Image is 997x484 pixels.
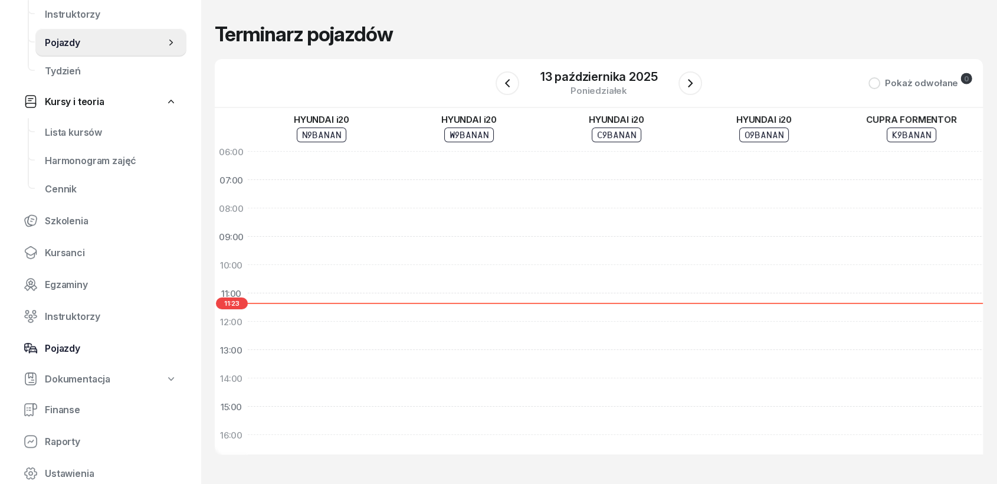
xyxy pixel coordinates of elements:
[45,66,177,77] span: Tydzień
[45,127,177,138] span: Lista kursów
[215,279,248,308] div: 11:00
[579,112,654,146] a: HYUNDAI i20C9BANAN
[14,207,186,235] a: Szkolenia
[45,215,177,227] span: Szkolenia
[297,127,347,142] div: N9BANAN
[45,468,177,479] span: Ustawienia
[45,9,177,20] span: Instruktorzy
[35,28,186,57] a: Pojazdy
[215,393,248,421] div: 15:00
[739,127,789,142] div: O9BANAN
[215,336,248,364] div: 13:00
[960,73,972,84] div: 0
[45,343,177,354] span: Pojazdy
[14,395,186,424] a: Finanse
[14,238,186,267] a: Kursanci
[45,311,177,322] span: Instruktorzy
[35,175,186,203] a: Cennik
[35,57,186,85] a: Tydzień
[45,404,177,416] span: Finanse
[887,127,937,142] div: K9BANAN
[294,115,349,124] div: HYUNDAI i20
[14,366,186,392] a: Dokumentacja
[14,89,186,115] a: Kursy i teoria
[866,115,957,124] div: CUPRA FORMENTOR
[215,24,393,45] h1: Terminarz pojazdów
[215,194,248,223] div: 08:00
[45,155,177,166] span: Harmonogram zajęć
[444,127,494,142] div: W9BANAN
[885,79,958,87] div: Pokaż odwołane
[215,251,248,279] div: 10:00
[14,334,186,362] a: Pojazdy
[14,270,186,299] a: Egzaminy
[215,421,248,449] div: 16:00
[45,37,165,48] span: Pojazdy
[215,138,248,166] div: 06:00
[14,427,186,456] a: Raporty
[592,127,642,142] div: C9BANAN
[14,302,186,331] a: Instruktorzy
[736,115,792,124] div: HYUNDAI i20
[441,115,497,124] div: HYUNDAI i20
[432,112,506,146] a: HYUNDAI i20W9BANAN
[35,118,186,146] a: Lista kursów
[215,223,248,251] div: 09:00
[35,146,186,175] a: Harmonogram zajęć
[215,364,248,393] div: 14:00
[45,184,177,195] span: Cennik
[45,374,110,385] span: Dokumentacja
[215,449,248,478] div: 17:00
[45,96,104,107] span: Kursy i teoria
[45,247,177,259] span: Kursanci
[284,112,359,146] a: HYUNDAI i20N9BANAN
[216,297,248,309] span: 11:23
[857,112,966,146] a: CUPRA FORMENTORK9BANAN
[45,436,177,447] span: Raporty
[540,71,658,83] div: 13 października 2025
[589,115,644,124] div: HYUNDAI i20
[45,279,177,290] span: Egzaminy
[540,86,658,95] div: poniedziałek
[215,308,248,336] div: 12:00
[215,166,248,194] div: 07:00
[727,112,801,146] a: HYUNDAI i20O9BANAN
